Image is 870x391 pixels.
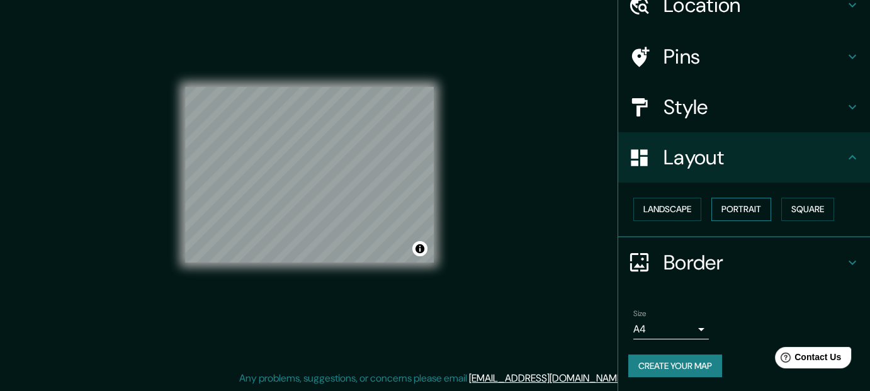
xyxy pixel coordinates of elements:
[633,198,701,221] button: Landscape
[664,94,845,120] h4: Style
[469,371,624,385] a: [EMAIL_ADDRESS][DOMAIN_NAME]
[664,250,845,275] h4: Border
[628,354,722,378] button: Create your map
[781,198,834,221] button: Square
[185,87,434,263] canvas: Map
[412,241,427,256] button: Toggle attribution
[758,342,856,377] iframe: Help widget launcher
[618,82,870,132] div: Style
[239,371,626,386] p: Any problems, suggestions, or concerns please email .
[664,145,845,170] h4: Layout
[664,44,845,69] h4: Pins
[618,31,870,82] div: Pins
[711,198,771,221] button: Portrait
[618,132,870,183] div: Layout
[633,319,709,339] div: A4
[618,237,870,288] div: Border
[633,308,647,319] label: Size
